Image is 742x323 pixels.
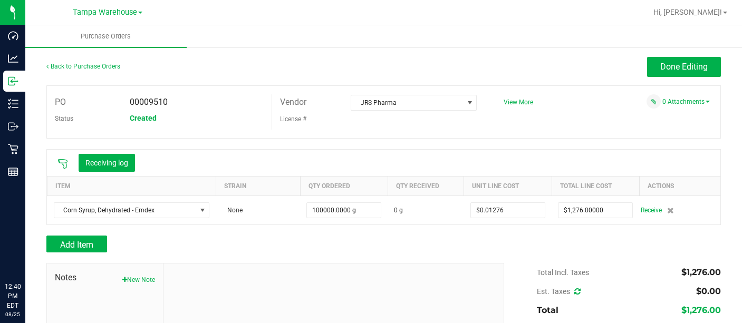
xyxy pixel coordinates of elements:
th: Unit Line Cost [464,176,552,195]
p: 08/25 [5,310,21,318]
span: Attach a document [647,94,661,109]
span: Est. Taxes [537,287,581,296]
span: Receive [641,204,662,217]
inline-svg: Outbound [8,121,18,132]
inline-svg: Reports [8,167,18,177]
span: Done Editing [660,62,708,72]
span: $1,276.00 [681,305,721,315]
a: 0 Attachments [662,98,710,105]
a: Purchase Orders [25,25,187,47]
inline-svg: Retail [8,144,18,154]
span: NO DATA FOUND [54,202,210,218]
inline-svg: Inbound [8,76,18,86]
label: License # [280,111,306,127]
span: Purchase Orders [66,32,145,41]
button: Done Editing [647,57,721,77]
span: $0.00 [696,286,721,296]
inline-svg: Dashboard [8,31,18,41]
inline-svg: Analytics [8,53,18,64]
span: Created [130,114,157,122]
iframe: Resource center unread badge [31,237,44,250]
inline-svg: Inventory [8,99,18,109]
label: PO [55,94,66,110]
span: Tampa Warehouse [73,8,137,17]
button: Receiving log [79,154,135,172]
label: Status [55,111,73,126]
th: Qty Ordered [300,176,388,195]
span: 00009510 [130,97,168,107]
span: Notes [55,271,155,284]
span: Total Incl. Taxes [537,268,589,277]
button: Add Item [46,236,107,252]
span: Corn Syrup, Dehydrated - Emdex [54,203,196,218]
th: Actions [639,176,720,195]
span: 0 g [394,205,403,215]
span: $1,276.00 [681,267,721,277]
a: Back to Purchase Orders [46,63,120,70]
input: 0 g [307,203,381,218]
p: 12:40 PM EDT [5,282,21,310]
input: $0.00000 [471,203,545,218]
span: Total [537,305,558,315]
button: New Note [122,275,155,285]
a: View More [504,99,533,106]
th: Item [47,176,216,195]
th: Qty Received [388,176,464,195]
th: Strain [216,176,300,195]
span: JRS Pharma [351,95,463,110]
span: Scan packages to receive [57,159,68,169]
th: Total Line Cost [552,176,639,195]
span: None [222,207,243,214]
span: Add Item [60,240,93,250]
label: Vendor [280,94,306,110]
input: $0.00000 [558,203,632,218]
iframe: Resource center [11,239,42,270]
span: Hi, [PERSON_NAME]! [653,8,722,16]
